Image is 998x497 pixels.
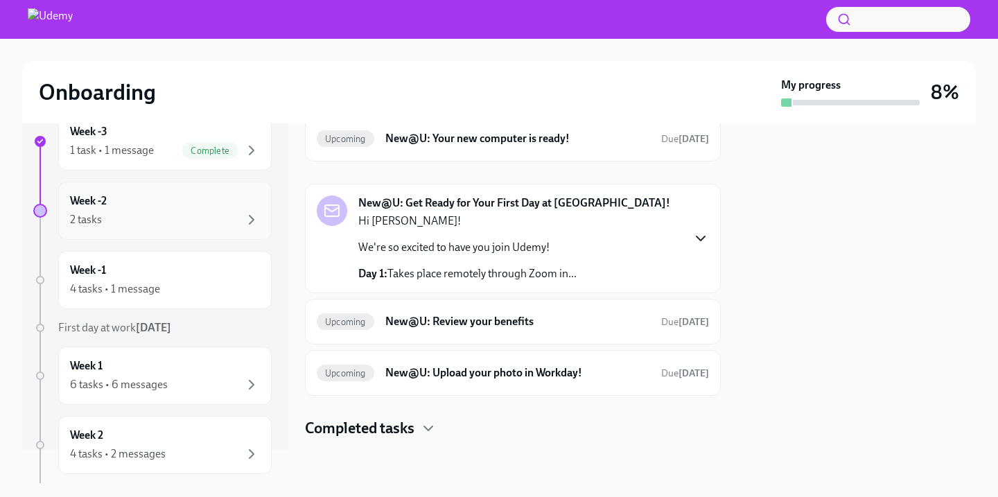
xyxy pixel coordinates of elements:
[317,311,709,333] a: UpcomingNew@U: Review your benefitsDue[DATE]
[358,195,670,211] strong: New@U: Get Ready for Your First Day at [GEOGRAPHIC_DATA]!
[661,367,709,380] span: October 22nd, 2025 10:00
[358,266,577,281] p: Takes place remotely through Zoom in...
[33,251,272,309] a: Week -14 tasks • 1 message
[679,367,709,379] strong: [DATE]
[70,193,107,209] h6: Week -2
[70,428,103,443] h6: Week 2
[358,267,387,280] strong: Day 1:
[305,418,721,439] div: Completed tasks
[70,377,168,392] div: 6 tasks • 6 messages
[661,315,709,329] span: October 27th, 2025 10:00
[58,321,171,334] span: First day at work
[358,240,577,255] p: We're so excited to have you join Udemy!
[182,146,238,156] span: Complete
[358,213,577,229] p: Hi [PERSON_NAME]!
[385,131,650,146] h6: New@U: Your new computer is ready!
[661,133,709,145] span: Due
[33,320,272,335] a: First day at work[DATE]
[70,212,102,227] div: 2 tasks
[39,78,156,106] h2: Onboarding
[317,368,374,378] span: Upcoming
[385,365,650,381] h6: New@U: Upload your photo in Workday!
[136,321,171,334] strong: [DATE]
[317,317,374,327] span: Upcoming
[33,416,272,474] a: Week 24 tasks • 2 messages
[661,367,709,379] span: Due
[317,134,374,144] span: Upcoming
[781,78,841,93] strong: My progress
[679,133,709,145] strong: [DATE]
[70,263,106,278] h6: Week -1
[931,80,959,105] h3: 8%
[33,112,272,171] a: Week -31 task • 1 messageComplete
[679,316,709,328] strong: [DATE]
[33,182,272,240] a: Week -22 tasks
[33,347,272,405] a: Week 16 tasks • 6 messages
[70,358,103,374] h6: Week 1
[305,418,414,439] h4: Completed tasks
[70,281,160,297] div: 4 tasks • 1 message
[385,314,650,329] h6: New@U: Review your benefits
[661,316,709,328] span: Due
[70,446,166,462] div: 4 tasks • 2 messages
[70,143,154,158] div: 1 task • 1 message
[70,124,107,139] h6: Week -3
[317,128,709,150] a: UpcomingNew@U: Your new computer is ready!Due[DATE]
[317,362,709,384] a: UpcomingNew@U: Upload your photo in Workday!Due[DATE]
[661,132,709,146] span: October 18th, 2025 13:00
[28,8,73,30] img: Udemy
